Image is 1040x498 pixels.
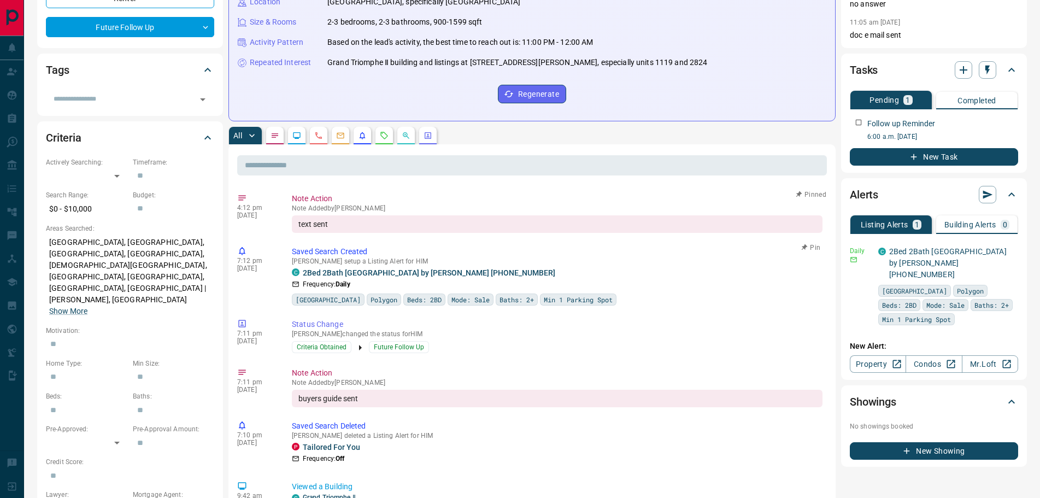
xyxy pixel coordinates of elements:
p: Pre-Approved: [46,424,127,434]
p: Baths: [133,391,214,401]
svg: Opportunities [402,131,410,140]
p: [DATE] [237,265,275,272]
span: Baths: 2+ [500,294,534,305]
p: Min Size: [133,359,214,368]
p: Credit Score: [46,457,214,467]
div: condos.ca [878,248,886,255]
h2: Alerts [850,186,878,203]
p: 1 [915,221,919,229]
p: Pre-Approval Amount: [133,424,214,434]
button: New Showing [850,442,1018,460]
p: $0 - $10,000 [46,200,127,218]
a: Tailored For You [303,443,360,452]
p: No showings booked [850,421,1018,431]
a: Mr.Loft [962,355,1018,373]
p: Note Action [292,367,822,379]
a: 2Bed 2Bath [GEOGRAPHIC_DATA] by [PERSON_NAME] [PHONE_NUMBER] [303,268,555,277]
p: Completed [957,97,996,104]
p: Saved Search Created [292,246,822,257]
div: Showings [850,389,1018,415]
p: [PERSON_NAME] setup a Listing Alert for HIM [292,257,822,265]
p: 1 [906,96,910,104]
a: Condos [906,355,962,373]
p: 7:11 pm [237,378,275,386]
p: 0 [1003,221,1007,229]
div: condos.ca [292,268,299,276]
span: Polygon [371,294,397,305]
p: 11:05 am [DATE] [850,19,900,26]
p: doc e mail sent [850,30,1018,41]
h2: Criteria [46,129,81,147]
h2: Showings [850,393,896,411]
p: Timeframe: [133,157,214,167]
a: 2Bed 2Bath [GEOGRAPHIC_DATA] by [PERSON_NAME] [PHONE_NUMBER] [889,247,1007,279]
span: [GEOGRAPHIC_DATA] [296,294,361,305]
p: All [233,132,242,139]
strong: Off [336,455,344,462]
p: Note Added by [PERSON_NAME] [292,379,822,386]
p: Actively Searching: [46,157,127,167]
button: Regenerate [498,85,566,103]
p: [DATE] [237,386,275,394]
p: 6:00 a.m. [DATE] [867,132,1018,142]
div: Alerts [850,181,1018,208]
div: Tasks [850,57,1018,83]
div: text sent [292,215,822,233]
p: Motivation: [46,326,214,336]
h2: Tasks [850,61,878,79]
p: Size & Rooms [250,16,297,28]
button: Show More [49,306,87,317]
p: Frequency: [303,454,344,464]
p: Daily [850,246,872,256]
p: Home Type: [46,359,127,368]
span: Min 1 Parking Spot [544,294,613,305]
p: Beds: [46,391,127,401]
p: Saved Search Deleted [292,420,822,432]
p: Listing Alerts [861,221,908,229]
svg: Notes [271,131,279,140]
p: Based on the lead's activity, the best time to reach out is: 11:00 PM - 12:00 AM [327,37,594,48]
p: Note Added by [PERSON_NAME] [292,204,822,212]
p: [DATE] [237,337,275,345]
button: Open [195,92,210,107]
button: New Task [850,148,1018,166]
div: Future Follow Up [46,17,214,37]
p: 4:12 pm [237,204,275,212]
button: Pinned [795,190,827,200]
p: [DATE] [237,212,275,219]
p: 7:11 pm [237,330,275,337]
p: Follow up Reminder [867,118,935,130]
div: property.ca [292,443,299,450]
svg: Agent Actions [424,131,432,140]
p: Status Change [292,319,822,330]
button: Pin [795,243,827,253]
p: [DATE] [237,439,275,447]
span: Beds: 2BD [407,294,442,305]
p: Areas Searched: [46,224,214,233]
p: Budget: [133,190,214,200]
span: Beds: 2BD [882,300,916,310]
p: Search Range: [46,190,127,200]
p: New Alert: [850,341,1018,352]
a: Property [850,355,906,373]
h2: Tags [46,61,69,79]
svg: Listing Alerts [358,131,367,140]
p: [PERSON_NAME] deleted a Listing Alert for HIM [292,432,822,440]
p: Viewed a Building [292,481,822,493]
svg: Requests [380,131,389,140]
span: Mode: Sale [926,300,965,310]
p: 7:12 pm [237,257,275,265]
p: Pending [869,96,899,104]
div: buyers guide sent [292,390,822,407]
span: Polygon [957,285,984,296]
svg: Calls [314,131,323,140]
strong: Daily [336,280,350,288]
p: [GEOGRAPHIC_DATA], [GEOGRAPHIC_DATA], [GEOGRAPHIC_DATA], [GEOGRAPHIC_DATA], [DEMOGRAPHIC_DATA][GE... [46,233,214,320]
span: Mode: Sale [451,294,490,305]
span: Baths: 2+ [974,300,1009,310]
svg: Email [850,256,857,263]
p: Note Action [292,193,822,204]
p: 7:10 pm [237,431,275,439]
span: Future Follow Up [374,342,424,353]
span: Criteria Obtained [297,342,346,353]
